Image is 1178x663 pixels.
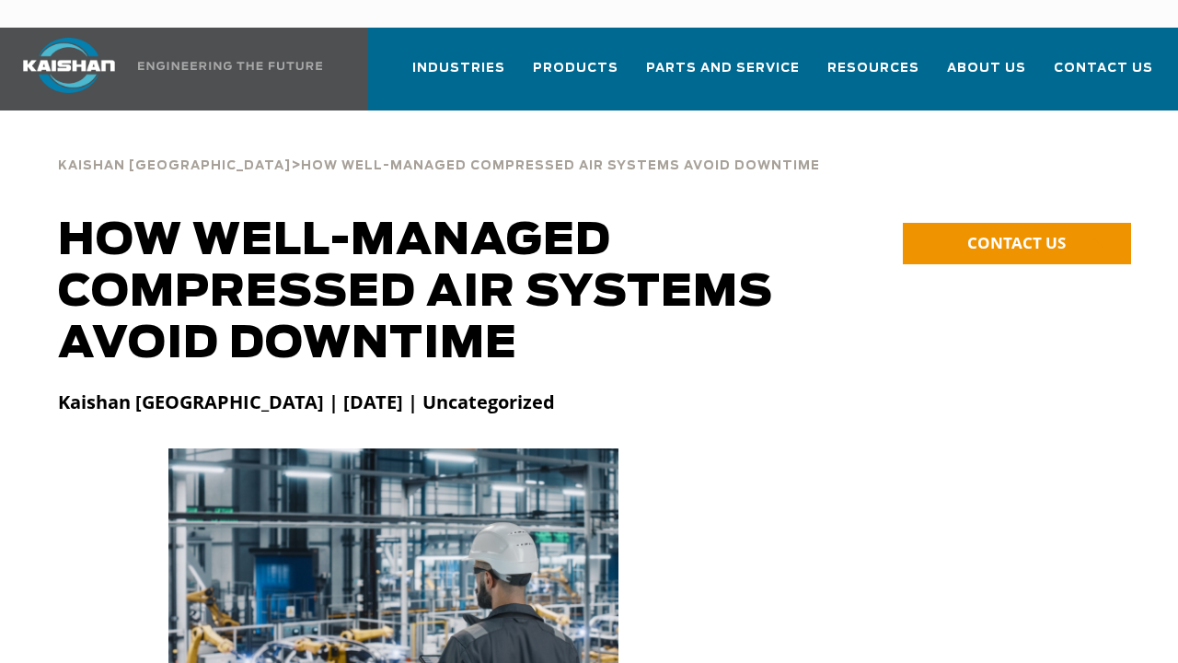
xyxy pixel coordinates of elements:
span: Contact Us [1054,58,1153,79]
span: Resources [827,58,919,79]
span: CONTACT US [967,232,1066,253]
a: Resources [827,44,919,107]
a: Kaishan [GEOGRAPHIC_DATA] [58,157,291,173]
div: > [58,138,820,180]
a: CONTACT US [903,223,1131,264]
h1: How Well-Managed Compressed Air Systems Avoid Downtime [58,215,849,370]
img: Engineering the future [138,62,322,70]
span: Parts and Service [646,58,800,79]
span: Industries [412,58,505,79]
span: How Well-Managed Compressed Air Systems Avoid Downtime [301,160,820,172]
strong: Kaishan [GEOGRAPHIC_DATA] | [DATE] | Uncategorized [58,390,555,414]
a: Parts and Service [646,44,800,107]
span: Kaishan [GEOGRAPHIC_DATA] [58,160,291,172]
a: How Well-Managed Compressed Air Systems Avoid Downtime [301,157,820,173]
a: Industries [412,44,505,107]
a: Products [533,44,618,107]
a: Contact Us [1054,44,1153,107]
span: About Us [947,58,1026,79]
a: About Us [947,44,1026,107]
span: Products [533,58,618,79]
